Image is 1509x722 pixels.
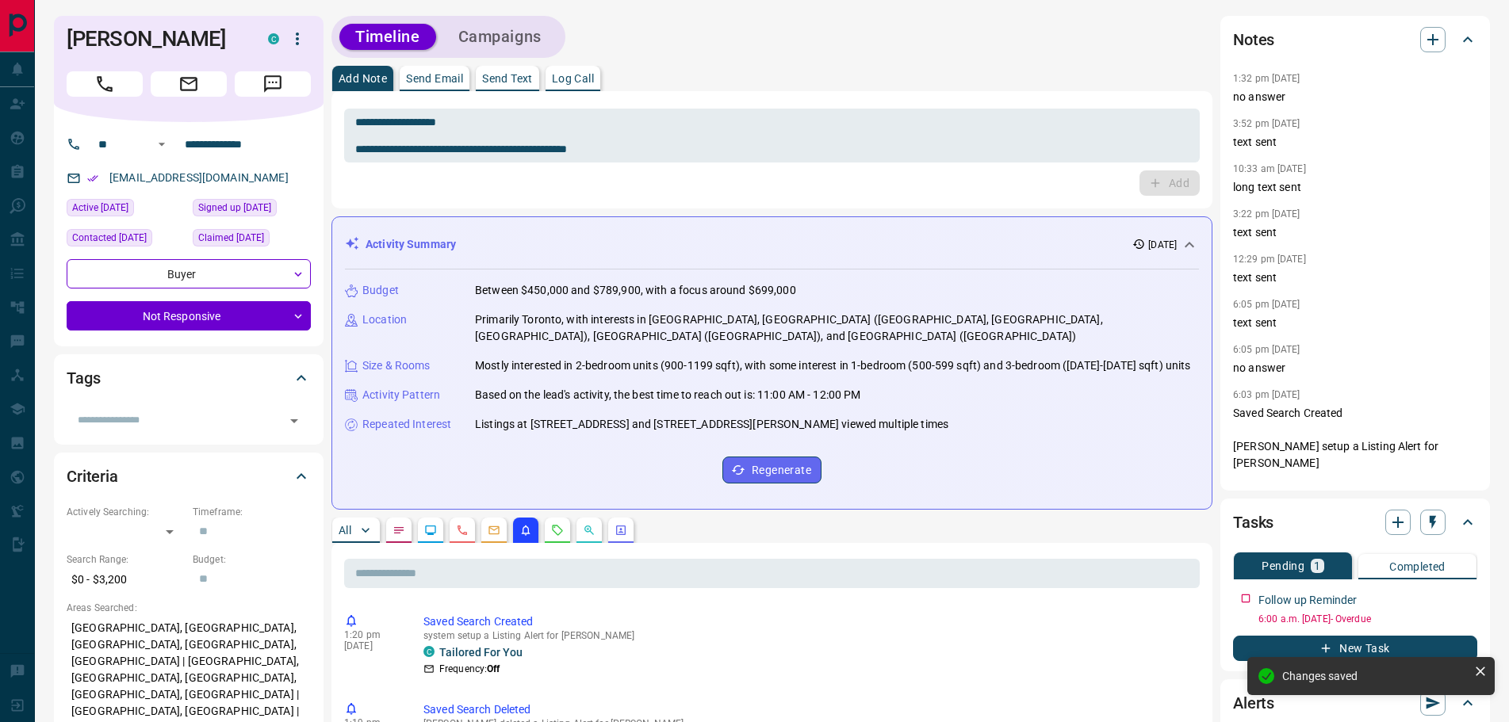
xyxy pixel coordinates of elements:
[67,601,311,615] p: Areas Searched:
[362,416,451,433] p: Repeated Interest
[552,73,594,84] p: Log Call
[193,552,311,567] p: Budget:
[67,359,311,397] div: Tags
[475,311,1199,345] p: Primarily Toronto, with interests in [GEOGRAPHIC_DATA], [GEOGRAPHIC_DATA] ([GEOGRAPHIC_DATA], [GE...
[1233,163,1306,174] p: 10:33 am [DATE]
[193,229,311,251] div: Mon Jun 26 2023
[1233,636,1477,661] button: New Task
[1233,389,1300,400] p: 6:03 pm [DATE]
[551,524,564,537] svg: Requests
[339,73,387,84] p: Add Note
[1282,670,1468,682] div: Changes saved
[87,173,98,184] svg: Email Verified
[519,524,532,537] svg: Listing Alerts
[67,365,100,391] h2: Tags
[344,640,400,651] p: [DATE]
[67,26,244,52] h1: [PERSON_NAME]
[366,236,456,253] p: Activity Summary
[423,630,1193,641] p: system setup a Listing Alert for [PERSON_NAME]
[1233,21,1477,59] div: Notes
[1233,344,1300,355] p: 6:05 pm [DATE]
[1148,238,1177,252] p: [DATE]
[235,71,311,97] span: Message
[1233,89,1477,105] p: no answer
[72,200,128,216] span: Active [DATE]
[475,357,1191,374] p: Mostly interested in 2-bedroom units (900-1199 sqft), with some interest in 1-bedroom (500-599 sq...
[1233,254,1306,265] p: 12:29 pm [DATE]
[67,199,185,221] div: Wed Jul 30 2025
[362,311,407,328] p: Location
[1314,560,1320,571] p: 1
[67,567,185,593] p: $0 - $3,200
[345,230,1199,259] div: Activity Summary[DATE]
[362,357,431,374] p: Size & Rooms
[583,524,596,537] svg: Opportunities
[442,24,557,50] button: Campaigns
[439,646,523,659] a: Tailored For You
[1233,299,1300,310] p: 6:05 pm [DATE]
[488,524,500,537] svg: Emails
[1233,360,1477,376] p: no answer
[67,229,185,251] div: Fri Aug 15 2025
[339,525,351,536] p: All
[151,71,227,97] span: Email
[67,505,185,519] p: Actively Searching:
[1258,592,1357,609] p: Follow up Reminder
[1233,690,1274,716] h2: Alerts
[1258,612,1477,626] p: 6:00 a.m. [DATE] - Overdue
[722,457,822,483] button: Regenerate
[198,230,264,246] span: Claimed [DATE]
[1233,134,1477,151] p: text sent
[1233,510,1273,535] h2: Tasks
[456,524,469,537] svg: Calls
[1233,269,1477,286] p: text sent
[67,301,311,330] div: Not Responsive
[475,282,796,299] p: Between $450,000 and $789,900, with a focus around $699,000
[1389,561,1446,572] p: Completed
[67,552,185,567] p: Search Range:
[1233,405,1477,521] p: Saved Search Created [PERSON_NAME] setup a Listing Alert for [PERSON_NAME] 2 beds Yonge Line by [...
[1233,684,1477,722] div: Alerts
[1262,560,1304,571] p: Pending
[109,171,289,184] a: [EMAIL_ADDRESS][DOMAIN_NAME]
[615,524,627,537] svg: Agent Actions
[152,135,171,154] button: Open
[423,646,435,657] div: condos.ca
[475,387,861,403] p: Based on the lead's activity, the best time to reach out is: 11:00 AM - 12:00 PM
[1233,503,1477,541] div: Tasks
[344,629,400,640] p: 1:20 pm
[439,662,500,676] p: Frequency:
[67,464,118,489] h2: Criteria
[67,259,311,288] div: Buyer
[1233,118,1300,129] p: 3:52 pm [DATE]
[1233,224,1477,241] p: text sent
[339,24,436,50] button: Timeline
[424,524,437,537] svg: Lead Browsing Activity
[1233,73,1300,84] p: 1:32 pm [DATE]
[475,416,948,433] p: Listings at [STREET_ADDRESS] and [STREET_ADDRESS][PERSON_NAME] viewed multiple times
[72,230,147,246] span: Contacted [DATE]
[362,282,399,299] p: Budget
[1233,27,1274,52] h2: Notes
[393,524,405,537] svg: Notes
[283,410,305,432] button: Open
[1233,208,1300,220] p: 3:22 pm [DATE]
[487,663,500,674] strong: Off
[423,613,1193,630] p: Saved Search Created
[268,33,279,44] div: condos.ca
[193,505,311,519] p: Timeframe:
[1233,179,1477,196] p: long text sent
[198,200,271,216] span: Signed up [DATE]
[1233,315,1477,331] p: text sent
[482,73,533,84] p: Send Text
[193,199,311,221] div: Mon Aug 30 2021
[67,457,311,495] div: Criteria
[67,71,143,97] span: Call
[362,387,440,403] p: Activity Pattern
[406,73,463,84] p: Send Email
[423,701,1193,718] p: Saved Search Deleted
